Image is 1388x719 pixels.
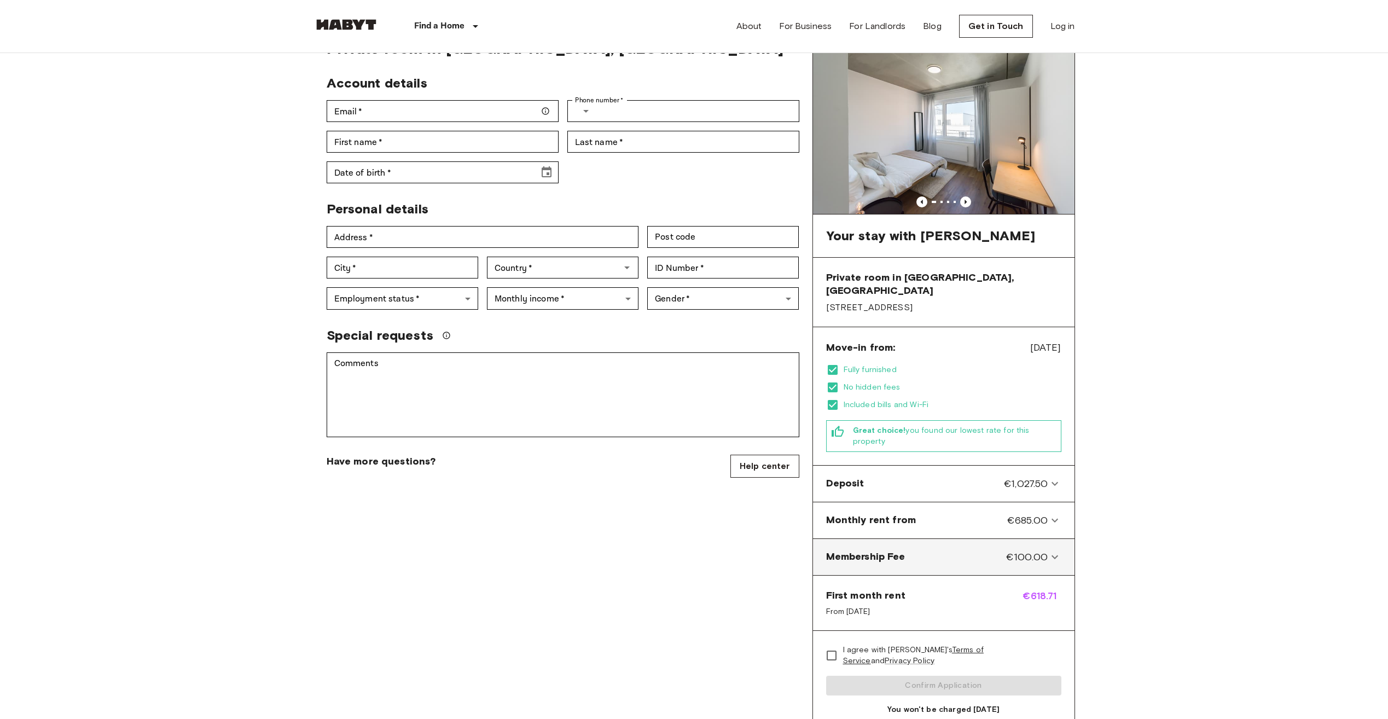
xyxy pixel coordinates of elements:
span: €685.00 [1007,513,1048,527]
a: Help center [730,455,799,478]
span: €100.00 [1006,550,1048,564]
span: you found our lowest rate for this property [853,425,1056,447]
span: Move-in from: [826,341,896,354]
a: For Landlords [849,20,905,33]
div: Last name [567,131,799,153]
a: Log in [1050,20,1075,33]
span: €618.71 [1023,589,1061,617]
div: Deposit€1,027.50 [817,470,1070,497]
a: Get in Touch [959,15,1033,38]
span: [STREET_ADDRESS] [826,301,1061,314]
span: Monthly rent from [826,513,916,527]
span: [DATE] [1030,340,1061,355]
div: Monthly rent from€685.00 [817,507,1070,534]
a: Terms of Service [843,645,984,665]
span: Personal details [327,201,428,217]
a: Blog [923,20,942,33]
button: Previous image [916,196,927,207]
div: ID Number [647,257,799,279]
div: Email [327,100,559,122]
div: Membership Fee€100.00 [817,543,1070,571]
b: Great choice! [853,426,906,435]
span: €1,027.50 [1004,477,1048,491]
span: Account details [327,75,427,91]
button: Select country [575,100,597,122]
div: Address [327,226,639,248]
div: First name [327,131,559,153]
span: Included bills and Wi-Fi [844,399,1061,410]
a: For Business [779,20,832,33]
img: Habyt [313,19,379,30]
div: Post code [647,226,799,248]
a: About [736,20,762,33]
div: City [327,257,478,279]
span: Your stay with [PERSON_NAME] [826,228,1035,244]
button: Choose date [536,161,557,183]
label: Phone number [575,95,624,105]
button: Open [619,260,635,275]
span: Special requests [327,327,433,344]
span: You won't be charged [DATE] [826,704,1061,715]
span: Membership Fee [826,550,905,564]
svg: Make sure your email is correct — we'll send your booking details there. [541,107,550,115]
span: Have more questions? [327,455,436,468]
span: Private room in [GEOGRAPHIC_DATA], [GEOGRAPHIC_DATA] [826,271,1061,297]
div: Comments [327,352,799,437]
span: No hidden fees [844,382,1061,393]
button: Previous image [960,196,971,207]
span: First month rent [826,589,905,602]
p: Find a Home [414,20,465,33]
span: Fully furnished [844,364,1061,375]
span: Deposit [826,477,864,491]
span: From [DATE] [826,606,905,617]
span: I agree with [PERSON_NAME]'s and [843,645,1053,666]
svg: We'll do our best to accommodate your request, but please note we can't guarantee it will be poss... [442,331,451,340]
a: Privacy Policy [885,656,934,665]
img: Marketing picture of unit DE-04-037-023-01Q [813,39,1075,214]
